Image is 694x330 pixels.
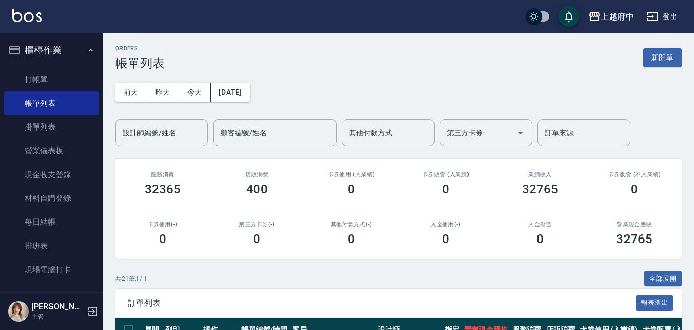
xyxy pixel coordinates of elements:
button: 報表匯出 [636,295,674,311]
a: 報表匯出 [636,298,674,307]
button: 前天 [115,83,147,102]
h3: 32765 [616,232,652,246]
h2: 店販消費 [222,171,291,178]
img: Person [8,301,29,322]
button: 櫃檯作業 [4,37,99,64]
button: Open [512,124,529,141]
h3: 服務消費 [128,171,197,178]
h3: 0 [631,182,638,196]
a: 帳單列表 [4,91,99,115]
h2: 卡券販賣 (不入業績) [600,171,669,178]
h2: 業績收入 [505,171,575,178]
h2: 入金使用(-) [411,221,480,228]
button: 昨天 [147,83,179,102]
h5: [PERSON_NAME] [31,302,84,312]
div: 上越府中 [601,10,634,23]
p: 共 21 筆, 1 / 1 [115,274,147,283]
button: 新開單 [643,48,682,67]
a: 掛單列表 [4,115,99,139]
h2: 第三方卡券(-) [222,221,291,228]
a: 現場電腦打卡 [4,258,99,282]
h3: 0 [348,182,355,196]
h3: 0 [442,232,449,246]
h3: 32365 [145,182,181,196]
h2: 入金儲值 [505,221,575,228]
button: 今天 [179,83,211,102]
img: Logo [12,9,42,22]
h3: 0 [348,232,355,246]
h2: 卡券使用 (入業績) [317,171,386,178]
button: save [559,6,579,27]
h3: 0 [159,232,166,246]
a: 營業儀表板 [4,139,99,162]
button: 全部展開 [644,271,682,287]
h3: 400 [246,182,268,196]
h2: ORDERS [115,45,165,52]
span: 訂單列表 [128,298,636,308]
button: 登出 [642,7,682,26]
a: 打帳單 [4,68,99,91]
h3: 0 [442,182,449,196]
button: 預約管理 [4,286,99,313]
h2: 營業現金應收 [600,221,669,228]
a: 材料自購登錄 [4,187,99,210]
h3: 帳單列表 [115,56,165,70]
p: 主管 [31,312,84,321]
h3: 0 [536,232,544,246]
h3: 0 [253,232,261,246]
a: 每日結帳 [4,210,99,234]
h2: 其他付款方式(-) [317,221,386,228]
a: 排班表 [4,234,99,258]
button: [DATE] [211,83,250,102]
h2: 卡券販賣 (入業績) [411,171,480,178]
h3: 32765 [522,182,558,196]
a: 現金收支登錄 [4,163,99,187]
a: 新開單 [643,52,682,62]
button: 上越府中 [584,6,638,27]
h2: 卡券使用(-) [128,221,197,228]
